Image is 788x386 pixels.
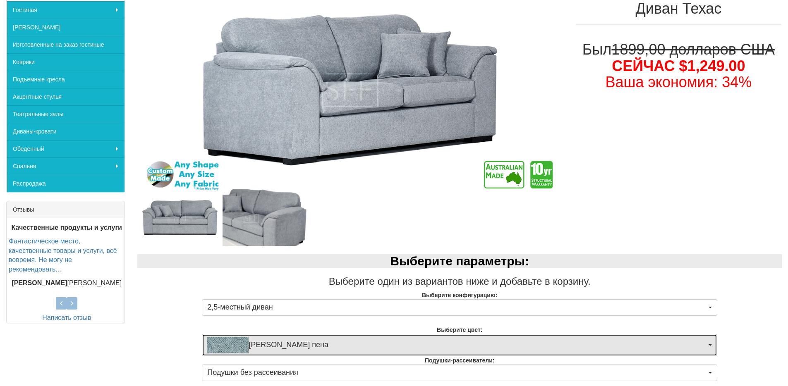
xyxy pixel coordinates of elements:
[390,254,529,268] font: Выберите параметры:
[7,36,125,53] a: Изготовленные на заказ гостиные
[7,53,125,71] a: Коврики
[7,140,125,157] a: Обеденный
[437,326,482,333] font: Выберите цвет:
[207,303,273,311] font: 2,5-местный диван
[202,365,717,381] button: Подушки без рассеивания
[582,41,612,58] font: Был
[605,74,752,91] font: Ваша экономия: 34%
[13,76,65,83] font: Подъемные кресла
[13,24,60,31] font: [PERSON_NAME]
[13,206,34,213] font: Отзывы
[12,280,67,287] font: [PERSON_NAME]
[249,341,328,349] font: [PERSON_NAME] пена
[7,175,125,192] a: Распродажа
[9,238,117,273] a: Фантастическое место, качественные товары и услуги, всё вовремя. Не могу не рекомендовать...
[422,292,497,298] font: Выберите конфигурацию:
[7,88,125,105] a: Акцентные стулья
[612,57,745,74] font: СЕЙЧАС $1,249.00
[13,128,57,135] font: Диваны-кровати
[13,111,63,117] font: Театральные залы
[13,93,62,100] font: Акцентные стулья
[425,357,495,364] font: Подушки-рассеиватели:
[67,280,122,287] font: [PERSON_NAME]
[329,276,591,287] font: Выберите один из вариантов ниже и добавьте в корзину.
[7,105,125,123] a: Театральные залы
[13,59,35,65] font: Коврики
[207,337,249,353] img: Тиамо Морская пена
[13,7,37,13] font: Гостиная
[7,123,125,140] a: Диваны-кровати
[13,41,104,48] font: Изготовленные на заказ гостиные
[207,368,298,376] font: Подушки без рассеивания
[42,314,91,321] a: Написать отзыв
[7,1,125,19] a: Гостиная
[13,163,36,169] font: Спальня
[7,19,125,36] a: [PERSON_NAME]
[12,224,122,231] font: Качественные продукты и услуги
[13,180,46,187] font: Распродажа
[7,157,125,175] a: Спальня
[202,299,717,316] button: 2,5-местный диван
[611,41,775,58] font: 1899,00 долларов США
[202,334,717,356] button: Тиамо Морская пена[PERSON_NAME] пена
[13,145,44,152] font: Обеденный
[7,71,125,88] a: Подъемные кресла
